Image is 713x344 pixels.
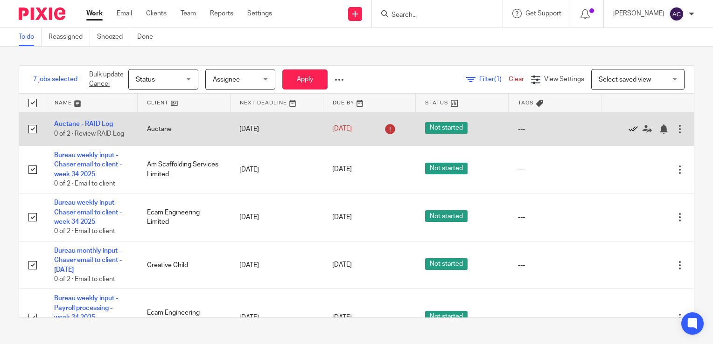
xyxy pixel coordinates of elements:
[332,262,352,268] span: [DATE]
[230,145,323,193] td: [DATE]
[138,241,231,289] td: Creative Child
[425,163,468,174] span: Not started
[518,124,592,134] div: ---
[138,145,231,193] td: Am Scaffolding Services Limited
[509,76,524,83] a: Clear
[19,28,42,46] a: To do
[146,9,167,18] a: Clients
[613,9,664,18] p: [PERSON_NAME]
[54,248,122,273] a: Bureau monthly input - Chaser email to client - [DATE]
[210,9,233,18] a: Reports
[518,165,592,174] div: ---
[117,9,132,18] a: Email
[332,214,352,220] span: [DATE]
[669,7,684,21] img: svg%3E
[33,75,77,84] span: 7 jobs selected
[425,258,468,270] span: Not started
[89,81,110,87] a: Cancel
[332,126,352,132] span: [DATE]
[54,228,115,235] span: 0 of 2 · Email to client
[19,7,65,20] img: Pixie
[230,112,323,145] td: [DATE]
[54,180,115,187] span: 0 of 2 · Email to client
[89,70,124,89] p: Bulk update
[49,28,90,46] a: Reassigned
[525,10,561,17] span: Get Support
[54,200,122,225] a: Bureau weekly input - Chaser email to client - week 34 2025
[332,314,352,321] span: [DATE]
[425,311,468,323] span: Not started
[629,124,643,134] a: Mark as done
[54,295,118,321] a: Bureau weekly input - Payroll processing - week 34 2025
[54,276,115,282] span: 0 of 2 · Email to client
[518,213,592,222] div: ---
[282,69,328,89] button: Apply
[138,193,231,241] td: Ecam Engineering Limited
[54,131,124,137] span: 0 of 2 · Review RAID Log
[86,9,103,18] a: Work
[425,210,468,222] span: Not started
[138,112,231,145] td: Auctane
[332,166,352,173] span: [DATE]
[54,121,113,127] a: Auctane - RAID Log
[97,28,130,46] a: Snoozed
[181,9,196,18] a: Team
[544,76,584,83] span: View Settings
[137,28,160,46] a: Done
[136,76,155,83] span: Status
[425,122,468,134] span: Not started
[479,76,509,83] span: Filter
[213,76,240,83] span: Assignee
[599,76,651,83] span: Select saved view
[247,9,272,18] a: Settings
[518,100,534,105] span: Tags
[230,193,323,241] td: [DATE]
[54,152,122,178] a: Bureau weekly input - Chaser email to client - week 34 2025
[518,261,592,270] div: ---
[518,313,592,322] div: ---
[230,241,323,289] td: [DATE]
[391,11,475,20] input: Search
[494,76,502,83] span: (1)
